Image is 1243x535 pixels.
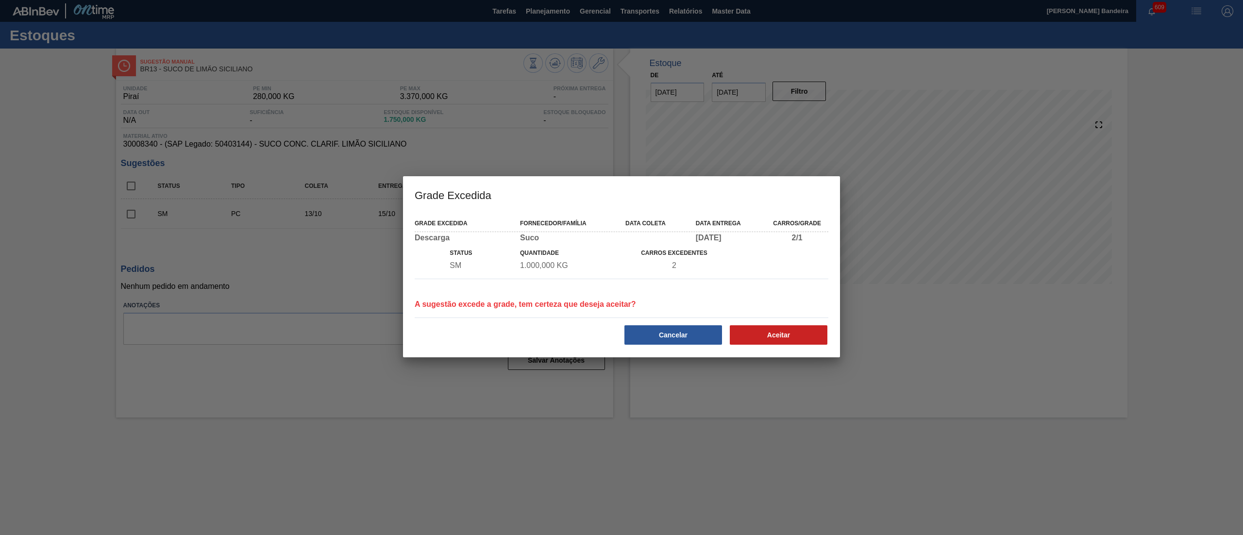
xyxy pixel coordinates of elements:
div: 2/1 [766,234,828,242]
div: Fornecedor/Família [520,217,618,229]
div: Descarga [415,234,512,242]
div: Status [450,247,512,259]
div: Total de Carros Na Sugestão [625,261,723,270]
div: Grade Excedida [415,217,512,229]
div: Carros Excedentes [625,247,723,259]
div: A sugestão excede a grade, tem certeza que deseja aceitar? [411,285,640,309]
div: Data Entrega [696,217,758,229]
div: Quantidade [520,261,618,270]
div: [DATE] [696,234,758,242]
div: Data coleta [625,217,688,229]
div: Status [450,261,512,270]
div: Carros/Grade [766,217,828,229]
button: Aceitar [730,325,827,345]
div: Suco [520,234,618,242]
button: Cancelar [624,325,722,345]
div: Quantidade [520,247,618,259]
h3: Grade Excedida [403,176,840,213]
